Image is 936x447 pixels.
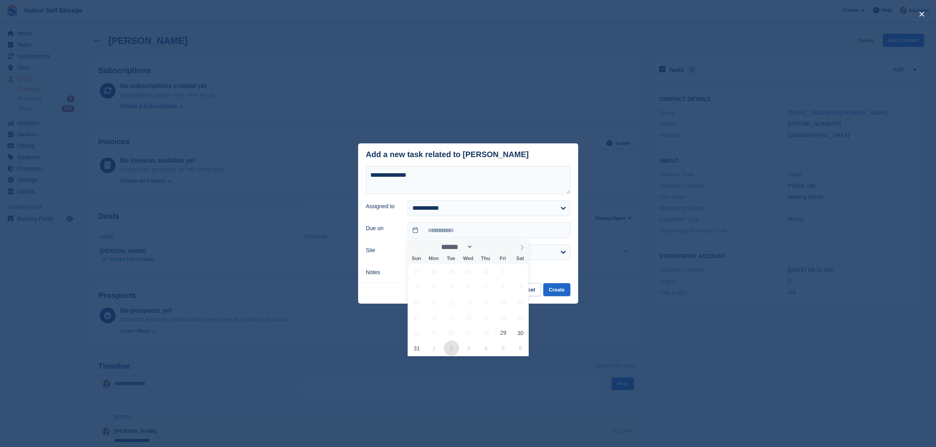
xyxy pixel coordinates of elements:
span: August 30, 2025 [513,325,528,341]
span: August 21, 2025 [478,310,494,325]
span: September 5, 2025 [496,341,511,356]
span: August 22, 2025 [496,310,511,325]
span: August 28, 2025 [478,325,494,341]
span: July 31, 2025 [478,264,494,279]
span: August 14, 2025 [478,295,494,310]
span: August 6, 2025 [461,279,476,295]
span: August 4, 2025 [427,279,442,295]
span: Wed [460,256,477,261]
span: August 23, 2025 [513,310,528,325]
label: Due on [366,224,399,233]
span: September 6, 2025 [513,341,528,356]
span: Tue [442,256,460,261]
span: August 26, 2025 [444,325,459,341]
label: Site [366,246,399,255]
span: August 18, 2025 [427,310,442,325]
button: close [916,8,928,20]
span: September 3, 2025 [461,341,476,356]
span: Thu [477,256,494,261]
span: August 29, 2025 [496,325,511,341]
input: Year [473,243,498,251]
span: September 2, 2025 [444,341,459,356]
span: August 5, 2025 [444,279,459,295]
span: August 31, 2025 [409,341,425,356]
span: July 29, 2025 [444,264,459,279]
span: August 9, 2025 [513,279,528,295]
span: September 1, 2025 [427,341,442,356]
div: Add a new task related to [PERSON_NAME] [366,150,529,159]
select: Month [439,243,473,251]
span: Mon [425,256,442,261]
span: August 25, 2025 [427,325,442,341]
span: August 11, 2025 [427,295,442,310]
span: August 20, 2025 [461,310,476,325]
span: August 7, 2025 [478,279,494,295]
span: August 1, 2025 [496,264,511,279]
span: August 17, 2025 [409,310,425,325]
span: August 2, 2025 [513,264,528,279]
span: August 24, 2025 [409,325,425,341]
label: Notes [366,268,399,277]
span: July 28, 2025 [427,264,442,279]
span: Fri [494,256,511,261]
span: July 30, 2025 [461,264,476,279]
button: Create [543,283,570,296]
label: Assigned to [366,202,399,211]
span: August 27, 2025 [461,325,476,341]
span: Sat [511,256,529,261]
span: September 4, 2025 [478,341,494,356]
span: August 15, 2025 [496,295,511,310]
span: August 12, 2025 [444,295,459,310]
span: Sun [408,256,425,261]
span: August 10, 2025 [409,295,425,310]
span: August 3, 2025 [409,279,425,295]
span: August 19, 2025 [444,310,459,325]
span: August 16, 2025 [513,295,528,310]
span: August 13, 2025 [461,295,476,310]
span: August 8, 2025 [496,279,511,295]
span: July 27, 2025 [409,264,425,279]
